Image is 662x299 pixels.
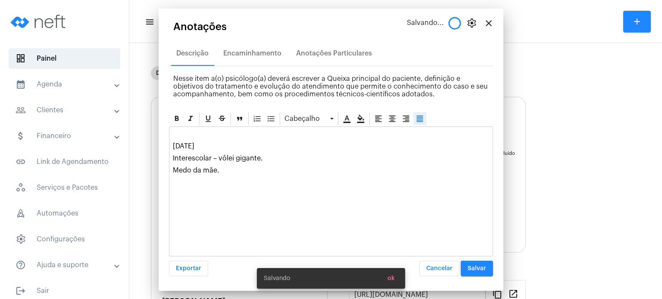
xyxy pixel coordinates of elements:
div: Cor de fundo [354,112,367,125]
span: Salvando [264,274,290,283]
span: Serviços e Pacotes [9,177,120,198]
mat-icon: sidenav icon [16,79,26,89]
button: Salvar [461,261,493,276]
div: Alinhar justificado [413,112,426,125]
div: Alinhar à esquerda [372,112,385,125]
span: Salvar [468,265,486,271]
div: Negrito [170,112,183,125]
span: Exportar [176,265,201,271]
button: Cancelar [419,261,459,276]
span: Automações [9,203,120,224]
span: Anotações [173,21,227,32]
span: Link de Agendamento [9,151,120,172]
mat-icon: sidenav icon [16,105,26,115]
div: Encaminhamento [223,49,281,57]
div: Alinhar ao centro [386,112,399,125]
mat-icon: sidenav icon [16,157,26,167]
div: Alinhar à direita [400,112,412,125]
div: Cabeçalho [282,112,336,125]
mat-panel-title: Agenda [16,79,115,89]
div: Descrição [176,49,209,57]
p: [DATE] [173,142,489,150]
div: Sublinhado [202,112,215,125]
span: Nesse item a(o) psicólogo(a) deverá escrever a Queixa principal do paciente, definição e objetivo... [173,75,488,98]
span: Painel [9,48,120,69]
div: Strike [215,112,228,125]
div: Bullet List [265,112,278,125]
div: Itálico [184,112,197,125]
mat-icon: close [484,18,494,28]
mat-chip: Dia [151,66,171,80]
span: settings [466,18,477,28]
mat-icon: add [632,16,642,27]
img: logo-neft-novo-2.png [7,4,72,39]
mat-panel-title: Financeiro [16,131,115,141]
mat-icon: sidenav icon [16,286,26,296]
span: Cancelar [426,265,453,271]
mat-icon: open_in_new [508,288,518,299]
span: ok [387,275,395,281]
div: Anotações Particulares [296,49,372,57]
p: Interescolar – vôlei gigante. [173,154,489,162]
mat-icon: content_copy [492,288,503,299]
mat-icon: sidenav icon [16,260,26,270]
span: sidenav icon [16,208,26,219]
div: Blockquote [233,112,246,125]
span: sidenav icon [16,234,26,244]
div: Ordered List [251,112,264,125]
button: settings [463,15,480,32]
mat-icon: sidenav icon [145,17,153,27]
span: Configurações [9,229,120,250]
span: sidenav icon [16,53,26,64]
span: Salvando... [407,19,444,30]
mat-icon: sidenav icon [16,131,26,141]
span: sidenav icon [16,182,26,193]
mat-panel-title: Clientes [16,105,115,115]
input: Link [354,291,485,299]
mat-panel-title: Ajuda e suporte [16,260,115,270]
p: Medo da mãe. [173,166,489,174]
div: Cor do texto [340,112,353,125]
button: Exportar [169,261,208,276]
